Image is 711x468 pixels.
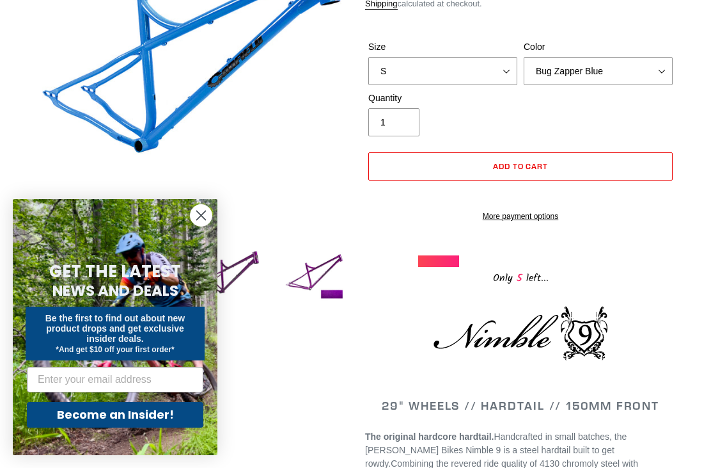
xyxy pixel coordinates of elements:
[493,161,549,171] span: Add to cart
[190,204,212,227] button: Close dialog
[27,402,203,428] button: Become an Insider!
[382,398,659,413] span: 29" WHEELS // HARDTAIL // 150MM FRONT
[418,267,623,287] div: Only left...
[45,313,185,344] span: Be the first to find out about new product drops and get exclusive insider deals.
[200,243,263,307] img: Load image into Gallery viewer, NIMBLE 9 - Frameset
[365,432,494,442] strong: The original hardcore hardtail.
[368,152,673,181] button: Add to cart
[27,367,203,392] input: Enter your email address
[368,92,517,105] label: Quantity
[368,40,517,54] label: Size
[56,345,174,354] span: *And get $10 off your first order*
[49,260,181,283] span: GET THE LATEST
[368,211,673,222] a: More payment options
[524,40,673,54] label: Color
[283,243,346,307] img: Load image into Gallery viewer, NIMBLE 9 - Frameset
[513,270,526,286] span: 5
[52,280,178,301] span: NEWS AND DEALS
